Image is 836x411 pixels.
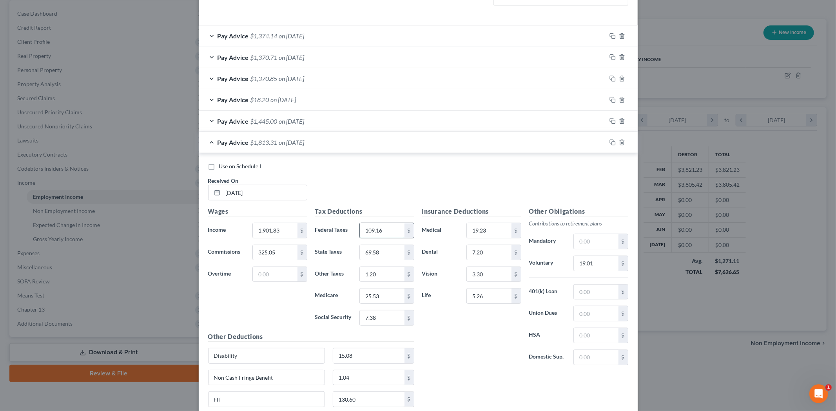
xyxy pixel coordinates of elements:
[218,54,249,61] span: Pay Advice
[279,54,305,61] span: on [DATE]
[404,267,414,282] div: $
[218,75,249,82] span: Pay Advice
[404,245,414,260] div: $
[418,223,463,238] label: Medical
[574,234,618,249] input: 0.00
[525,256,570,271] label: Voluntary
[209,348,325,363] input: Specify...
[297,223,307,238] div: $
[297,245,307,260] div: $
[418,267,463,282] label: Vision
[467,223,511,238] input: 0.00
[422,207,521,216] h5: Insurance Deductions
[208,177,239,184] span: Received On
[404,370,414,385] div: $
[311,223,356,238] label: Federal Taxes
[250,117,277,125] span: $1,445.00
[618,306,628,321] div: $
[511,223,521,238] div: $
[250,96,269,103] span: $18.20
[218,32,249,40] span: Pay Advice
[574,350,618,365] input: 0.00
[525,350,570,365] label: Domestic Sup.
[279,139,305,146] span: on [DATE]
[253,267,297,282] input: 0.00
[511,245,521,260] div: $
[204,245,249,260] label: Commissions
[404,392,414,407] div: $
[529,220,628,227] p: Contributions to retirement plans
[209,370,325,385] input: Specify...
[574,256,618,271] input: 0.00
[311,245,356,260] label: State Taxes
[525,284,570,300] label: 401(k) Loan
[223,185,307,200] input: MM/DD/YYYY
[360,223,404,238] input: 0.00
[529,207,628,216] h5: Other Obligations
[511,288,521,303] div: $
[219,163,261,169] span: Use on Schedule I
[208,332,414,342] h5: Other Deductions
[404,310,414,325] div: $
[250,54,277,61] span: $1,370.71
[297,267,307,282] div: $
[404,288,414,303] div: $
[618,285,628,299] div: $
[525,234,570,249] label: Mandatory
[208,226,226,233] span: Income
[311,288,356,304] label: Medicare
[360,288,404,303] input: 0.00
[511,267,521,282] div: $
[809,384,828,403] iframe: Intercom live chat
[418,245,463,260] label: Dental
[250,32,277,40] span: $1,374.14
[618,256,628,271] div: $
[418,288,463,304] label: Life
[218,117,249,125] span: Pay Advice
[253,245,297,260] input: 0.00
[315,207,414,216] h5: Tax Deductions
[209,392,325,407] input: Specify...
[525,328,570,343] label: HSA
[333,392,404,407] input: 0.00
[467,267,511,282] input: 0.00
[360,310,404,325] input: 0.00
[208,207,307,216] h5: Wages
[253,223,297,238] input: 0.00
[467,288,511,303] input: 0.00
[467,245,511,260] input: 0.00
[574,285,618,299] input: 0.00
[271,96,296,103] span: on [DATE]
[574,306,618,321] input: 0.00
[404,348,414,363] div: $
[618,328,628,343] div: $
[279,75,305,82] span: on [DATE]
[333,348,404,363] input: 0.00
[825,384,832,391] span: 1
[360,245,404,260] input: 0.00
[250,75,277,82] span: $1,370.85
[311,310,356,326] label: Social Security
[618,234,628,249] div: $
[404,223,414,238] div: $
[218,139,249,146] span: Pay Advice
[525,306,570,321] label: Union Dues
[250,139,277,146] span: $1,813.31
[618,350,628,365] div: $
[204,267,249,282] label: Overtime
[218,96,249,103] span: Pay Advice
[279,32,305,40] span: on [DATE]
[279,117,305,125] span: on [DATE]
[574,328,618,343] input: 0.00
[360,267,404,282] input: 0.00
[333,370,404,385] input: 0.00
[311,267,356,282] label: Other Taxes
